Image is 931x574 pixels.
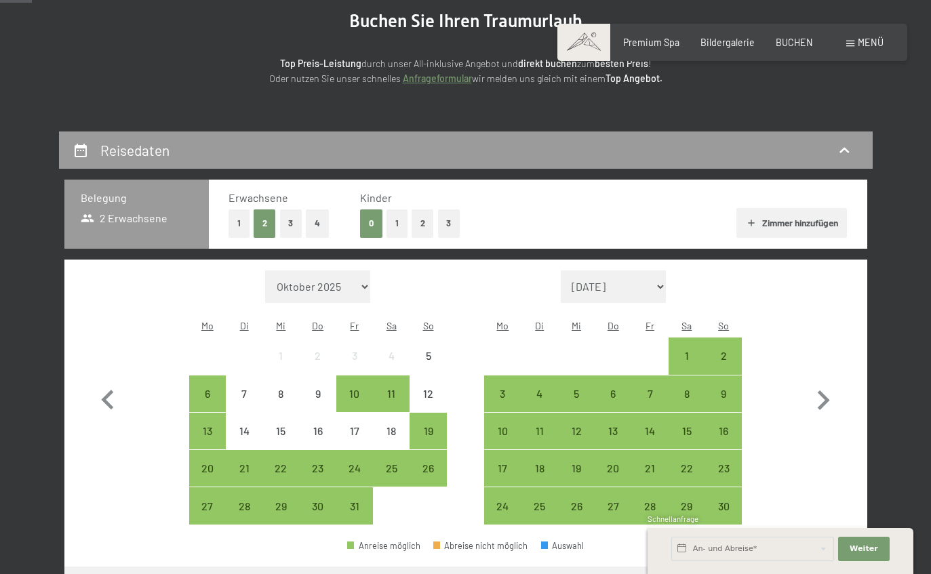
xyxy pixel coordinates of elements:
[484,375,521,412] div: Mon Nov 03 2025
[521,487,558,524] div: Tue Nov 25 2025
[669,450,705,487] div: Anreise möglich
[705,337,742,374] div: Sun Nov 02 2025
[596,501,630,535] div: 27
[262,413,299,449] div: Wed Oct 15 2025
[484,487,521,524] div: Anreise möglich
[670,426,704,459] div: 15
[201,320,214,331] abbr: Montag
[669,450,705,487] div: Sat Nov 22 2025
[336,450,373,487] div: Anreise möglich
[373,413,410,449] div: Sat Oct 18 2025
[226,375,262,412] div: Tue Oct 07 2025
[300,375,336,412] div: Anreise nicht möglich
[633,388,667,422] div: 7
[521,450,558,487] div: Tue Nov 18 2025
[410,450,446,487] div: Anreise möglich
[301,501,335,535] div: 30
[838,537,890,561] button: Weiter
[776,37,813,48] a: BUCHEN
[374,350,408,384] div: 4
[572,320,581,331] abbr: Mittwoch
[631,450,668,487] div: Anreise möglich
[705,375,742,412] div: Sun Nov 09 2025
[558,450,595,487] div: Wed Nov 19 2025
[705,487,742,524] div: Anreise möglich
[191,388,224,422] div: 6
[300,487,336,524] div: Thu Oct 30 2025
[410,413,446,449] div: Sun Oct 19 2025
[595,487,631,524] div: Anreise möglich
[300,337,336,374] div: Thu Oct 02 2025
[227,501,261,535] div: 28
[374,426,408,459] div: 18
[623,37,679,48] a: Premium Spa
[705,337,742,374] div: Anreise möglich
[484,487,521,524] div: Mon Nov 24 2025
[189,375,226,412] div: Anreise möglich
[606,73,662,84] strong: Top Angebot.
[300,487,336,524] div: Anreise möglich
[681,320,692,331] abbr: Samstag
[373,337,410,374] div: Sat Oct 04 2025
[347,541,420,550] div: Anreise möglich
[349,11,582,31] span: Buchen Sie Ihren Traumurlaub
[596,388,630,422] div: 6
[227,388,261,422] div: 7
[226,450,262,487] div: Tue Oct 21 2025
[262,450,299,487] div: Anreise möglich
[631,375,668,412] div: Fri Nov 07 2025
[264,426,298,459] div: 15
[521,450,558,487] div: Anreise möglich
[523,501,557,535] div: 25
[484,413,521,449] div: Mon Nov 10 2025
[336,450,373,487] div: Fri Oct 24 2025
[484,413,521,449] div: Anreise möglich
[264,463,298,497] div: 22
[705,413,742,449] div: Anreise möglich
[541,541,585,550] div: Auswahl
[707,388,740,422] div: 9
[596,463,630,497] div: 20
[484,450,521,487] div: Anreise möglich
[558,375,595,412] div: Anreise möglich
[596,426,630,459] div: 13
[264,501,298,535] div: 29
[411,388,445,422] div: 12
[558,487,595,524] div: Anreise möglich
[262,337,299,374] div: Wed Oct 01 2025
[595,375,631,412] div: Anreise möglich
[336,337,373,374] div: Fri Oct 03 2025
[189,450,226,487] div: Anreise möglich
[301,388,335,422] div: 9
[189,450,226,487] div: Mon Oct 20 2025
[558,413,595,449] div: Anreise möglich
[300,450,336,487] div: Anreise möglich
[438,209,460,237] button: 3
[373,375,410,412] div: Anreise möglich
[595,413,631,449] div: Anreise möglich
[373,413,410,449] div: Anreise nicht möglich
[705,487,742,524] div: Sun Nov 30 2025
[736,208,847,238] button: Zimmer hinzufügen
[191,426,224,459] div: 13
[646,320,654,331] abbr: Freitag
[410,450,446,487] div: Sun Oct 26 2025
[226,413,262,449] div: Tue Oct 14 2025
[631,450,668,487] div: Fri Nov 21 2025
[338,388,372,422] div: 10
[373,450,410,487] div: Sat Oct 25 2025
[411,350,445,384] div: 5
[374,388,408,422] div: 11
[631,375,668,412] div: Anreise möglich
[262,375,299,412] div: Wed Oct 08 2025
[301,463,335,497] div: 23
[336,413,373,449] div: Anreise nicht möglich
[300,413,336,449] div: Anreise nicht möglich
[595,450,631,487] div: Anreise möglich
[558,487,595,524] div: Wed Nov 26 2025
[523,426,557,459] div: 11
[707,463,740,497] div: 23
[338,501,372,535] div: 31
[521,413,558,449] div: Tue Nov 11 2025
[486,426,519,459] div: 10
